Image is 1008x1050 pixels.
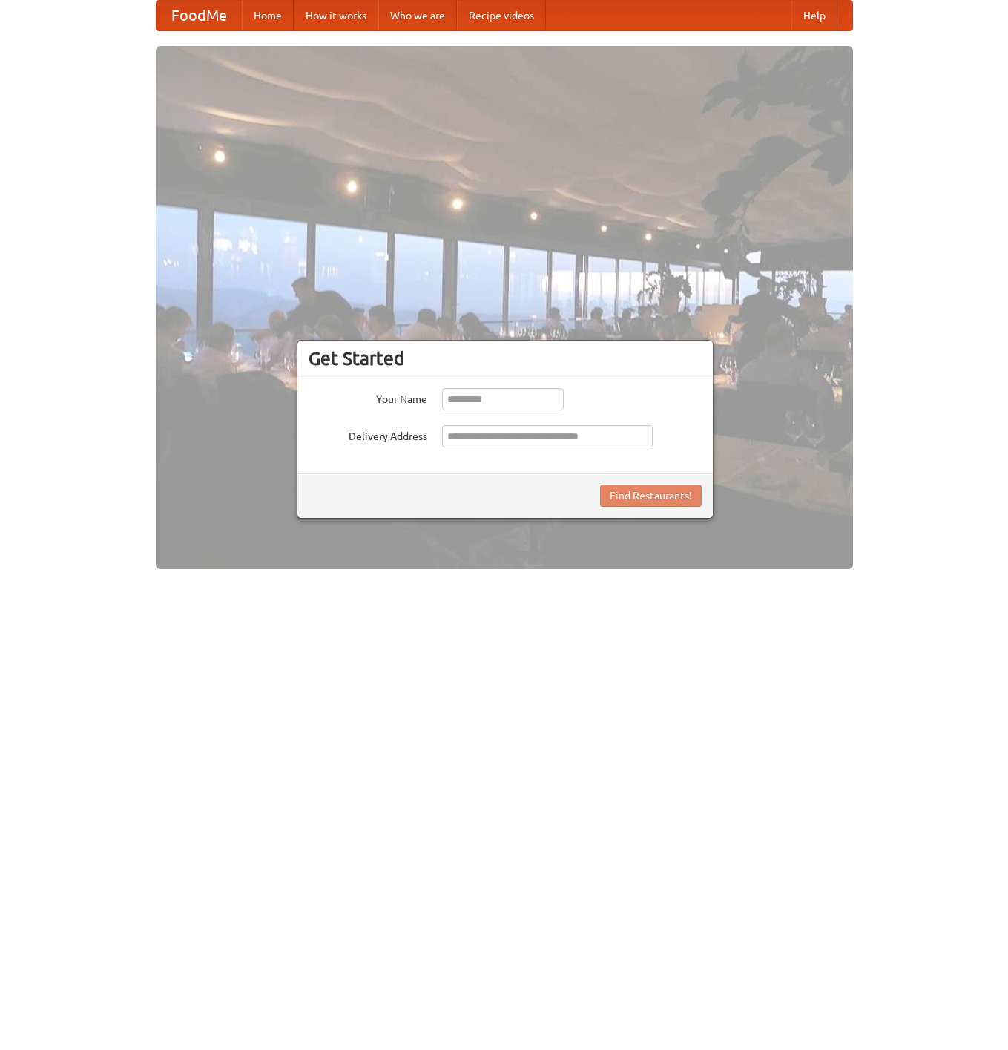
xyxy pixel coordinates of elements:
[600,485,702,507] button: Find Restaurants!
[309,347,702,370] h3: Get Started
[242,1,294,30] a: Home
[309,388,427,407] label: Your Name
[457,1,546,30] a: Recipe videos
[294,1,378,30] a: How it works
[309,425,427,444] label: Delivery Address
[157,1,242,30] a: FoodMe
[378,1,457,30] a: Who we are
[791,1,837,30] a: Help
